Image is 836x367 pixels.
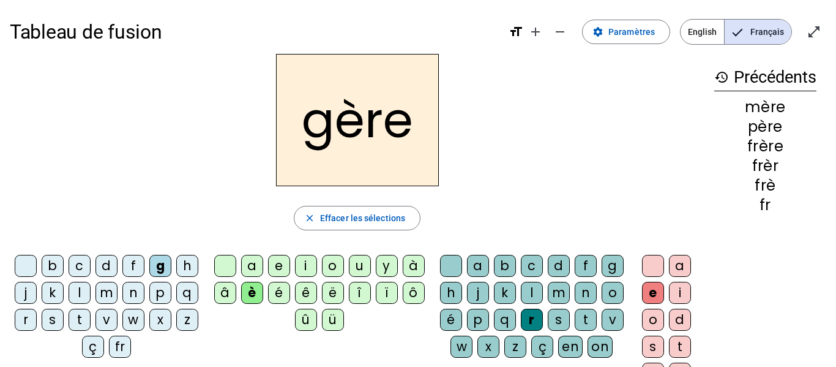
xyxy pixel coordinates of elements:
div: l [521,282,543,304]
div: l [69,282,91,304]
div: fr [714,198,816,213]
div: d [548,255,570,277]
div: è [241,282,263,304]
div: é [440,309,462,331]
div: v [602,309,624,331]
div: h [440,282,462,304]
div: d [95,255,118,277]
mat-button-toggle-group: Language selection [680,19,792,45]
span: Paramètres [608,25,655,39]
div: s [642,336,664,358]
div: frè [714,178,816,193]
div: ç [531,336,553,358]
div: û [295,309,317,331]
div: c [521,255,543,277]
div: u [349,255,371,277]
div: f [575,255,597,277]
div: c [69,255,91,277]
button: Diminuer la taille de la police [548,20,572,44]
div: ç [82,336,104,358]
div: père [714,119,816,134]
div: i [295,255,317,277]
div: frèr [714,159,816,173]
mat-icon: remove [553,25,567,39]
div: b [42,255,64,277]
span: English [681,20,724,44]
div: ü [322,309,344,331]
div: w [122,309,144,331]
div: n [122,282,144,304]
div: a [669,255,691,277]
div: y [376,255,398,277]
div: z [176,309,198,331]
div: é [268,282,290,304]
div: s [42,309,64,331]
div: ê [295,282,317,304]
div: î [349,282,371,304]
div: m [95,282,118,304]
h2: gère [276,54,439,186]
button: Augmenter la taille de la police [523,20,548,44]
div: p [467,309,489,331]
button: Effacer les sélections [294,206,420,230]
span: Français [725,20,791,44]
mat-icon: format_size [509,25,523,39]
div: x [477,336,499,358]
div: ë [322,282,344,304]
div: ô [403,282,425,304]
div: a [241,255,263,277]
div: w [450,336,472,358]
div: t [69,309,91,331]
div: frère [714,139,816,154]
div: t [575,309,597,331]
div: k [42,282,64,304]
div: o [322,255,344,277]
div: q [494,309,516,331]
mat-icon: settings [592,26,603,37]
h1: Tableau de fusion [10,12,499,51]
div: o [602,282,624,304]
div: ï [376,282,398,304]
div: r [521,309,543,331]
div: i [669,282,691,304]
div: k [494,282,516,304]
div: z [504,336,526,358]
div: v [95,309,118,331]
div: o [642,309,664,331]
div: on [588,336,613,358]
div: x [149,309,171,331]
div: b [494,255,516,277]
div: p [149,282,171,304]
div: f [122,255,144,277]
div: fr [109,336,131,358]
div: e [642,282,664,304]
div: r [15,309,37,331]
h3: Précédents [714,64,816,91]
mat-icon: add [528,25,543,39]
div: à [403,255,425,277]
div: g [602,255,624,277]
div: n [575,282,597,304]
div: h [176,255,198,277]
mat-icon: close [304,213,315,224]
div: s [548,309,570,331]
div: d [669,309,691,331]
div: â [214,282,236,304]
div: j [467,282,489,304]
div: q [176,282,198,304]
button: Entrer en plein écran [802,20,826,44]
div: m [548,282,570,304]
mat-icon: history [714,70,729,85]
div: en [558,336,583,358]
span: Effacer les sélections [320,211,405,225]
button: Paramètres [582,20,670,44]
mat-icon: open_in_full [807,25,821,39]
div: mère [714,100,816,115]
div: j [15,282,37,304]
div: e [268,255,290,277]
div: a [467,255,489,277]
div: g [149,255,171,277]
div: t [669,336,691,358]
